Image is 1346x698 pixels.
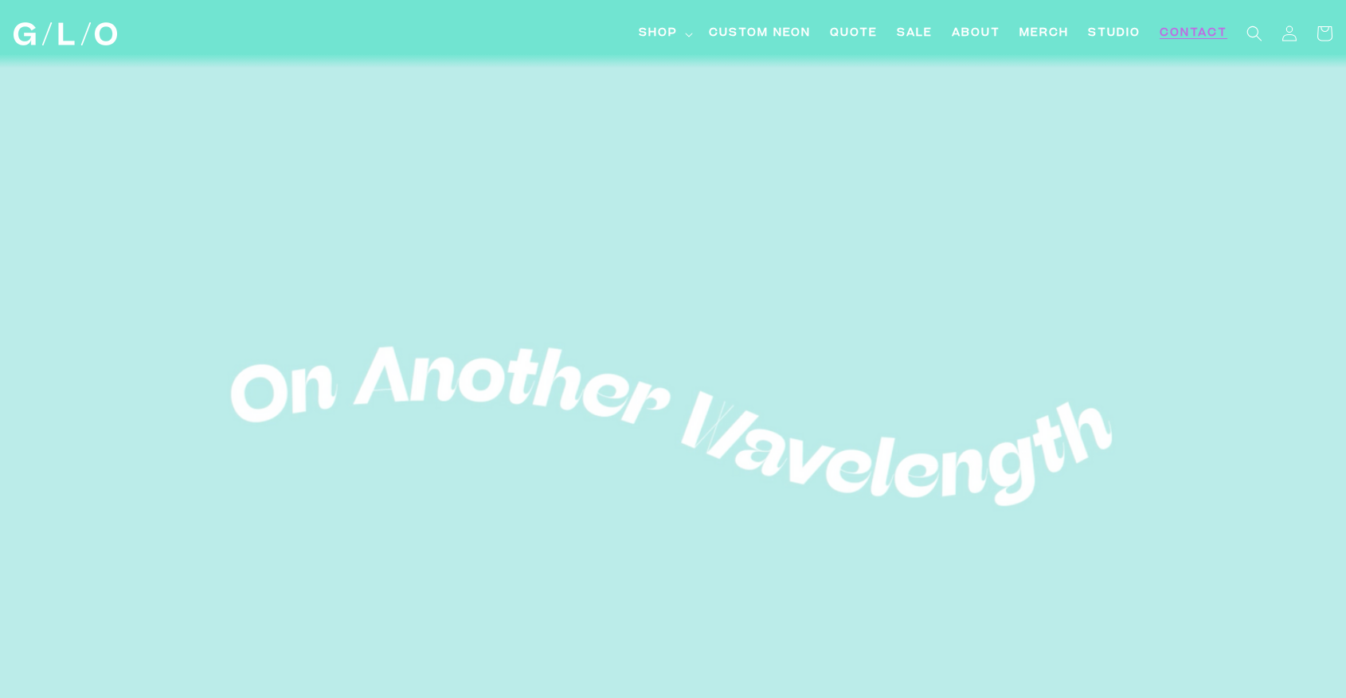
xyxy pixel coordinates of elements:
[897,25,933,42] span: SALE
[1078,16,1150,52] a: Studio
[1088,25,1141,42] span: Studio
[830,25,878,42] span: Quote
[820,16,887,52] a: Quote
[1010,16,1078,52] a: Merch
[887,16,942,52] a: SALE
[629,16,699,52] summary: Shop
[942,16,1010,52] a: About
[1019,25,1069,42] span: Merch
[14,22,117,45] img: GLO Studio
[952,25,1000,42] span: About
[1150,16,1237,52] a: Contact
[7,17,123,52] a: GLO Studio
[709,25,811,42] span: Custom Neon
[699,16,820,52] a: Custom Neon
[639,25,678,42] span: Shop
[1160,25,1227,42] span: Contact
[1059,475,1346,698] iframe: Chat Widget
[1237,16,1272,51] summary: Search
